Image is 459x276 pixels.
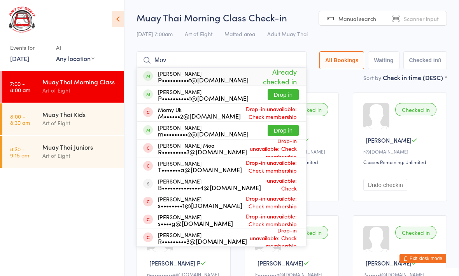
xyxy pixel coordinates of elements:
[149,259,200,267] span: [PERSON_NAME] P
[404,15,439,23] span: Scanner input
[56,54,95,63] div: Any location
[158,166,242,173] div: T•••••••a@[DOMAIN_NAME]
[42,143,117,151] div: Muay Thai Juniors
[158,184,261,190] div: B••••••••••••••4@[DOMAIN_NAME]
[42,77,117,86] div: Muay Thai Morning Class
[2,71,124,103] a: 7:00 -8:00 amMuay Thai Morning ClassArt of Eight
[10,54,29,63] a: [DATE]
[383,73,447,82] div: Check in time (DESC)
[247,135,299,162] span: Drop-in unavailable: Check membership
[338,15,376,23] span: Manual search
[158,220,233,226] div: s••••g@[DOMAIN_NAME]
[185,30,212,38] span: Art of Eight
[363,148,439,155] div: r@[DOMAIN_NAME]
[10,80,30,93] time: 7:00 - 8:00 am
[395,103,436,116] div: Checked in
[363,179,407,191] button: Undo checkin
[158,107,241,119] div: Morny Uk
[224,30,255,38] span: Matted area
[2,103,124,135] a: 8:00 -8:30 amMuay Thai KidsArt of Eight
[158,160,242,173] div: [PERSON_NAME]
[158,238,247,244] div: R•••••••••3@[DOMAIN_NAME]
[268,125,299,136] button: Drop in
[258,259,303,267] span: [PERSON_NAME]
[403,51,447,69] button: Checked in8
[368,51,399,69] button: Waiting
[137,11,447,24] h2: Muay Thai Morning Class Check-in
[158,232,247,244] div: [PERSON_NAME]
[249,65,299,88] span: Already checked in
[287,103,328,116] div: Checked in
[399,254,446,263] button: Exit kiosk mode
[158,124,249,137] div: [PERSON_NAME]
[233,210,299,230] span: Drop-in unavailable: Check membership
[242,192,299,212] span: Drop-in unavailable: Check membership
[158,142,247,155] div: [PERSON_NAME] Moa
[261,167,299,202] span: Drop-in unavailable: Check membership
[56,41,95,54] div: At
[363,74,381,82] label: Sort by
[247,224,299,252] span: Drop-in unavailable: Check membership
[267,30,308,38] span: Adult Muay Thai
[10,113,30,126] time: 8:00 - 8:30 am
[2,136,124,168] a: 8:30 -9:15 amMuay Thai JuniorsArt of Eight
[42,86,117,95] div: Art of Eight
[10,41,48,54] div: Events for
[42,119,117,128] div: Art of Eight
[158,113,241,119] div: M••••••2@[DOMAIN_NAME]
[137,30,173,38] span: [DATE] 7:00am
[268,89,299,100] button: Drop in
[395,226,436,239] div: Checked in
[158,77,249,83] div: P••••••••••t@[DOMAIN_NAME]
[438,57,441,63] div: 8
[42,151,117,160] div: Art of Eight
[158,131,249,137] div: m•••••••••2@[DOMAIN_NAME]
[158,202,242,208] div: s••••••••1@[DOMAIN_NAME]
[319,51,364,69] button: All Bookings
[158,214,233,226] div: [PERSON_NAME]
[10,146,29,158] time: 8:30 - 9:15 am
[158,178,261,190] div: [PERSON_NAME]
[158,95,249,101] div: P••••••••••t@[DOMAIN_NAME]
[366,136,412,144] span: [PERSON_NAME]
[158,148,247,155] div: R•••••••••3@[DOMAIN_NAME]
[158,89,249,101] div: [PERSON_NAME]
[363,159,439,165] div: Classes Remaining: Unlimited
[242,157,299,176] span: Drop-in unavailable: Check membership
[8,6,37,33] img: Art of Eight
[366,259,412,267] span: [PERSON_NAME]
[158,70,249,83] div: [PERSON_NAME]
[42,110,117,119] div: Muay Thai Kids
[137,51,307,69] input: Search
[158,196,242,208] div: [PERSON_NAME]
[241,103,299,122] span: Drop-in unavailable: Check membership
[287,226,328,239] div: Checked in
